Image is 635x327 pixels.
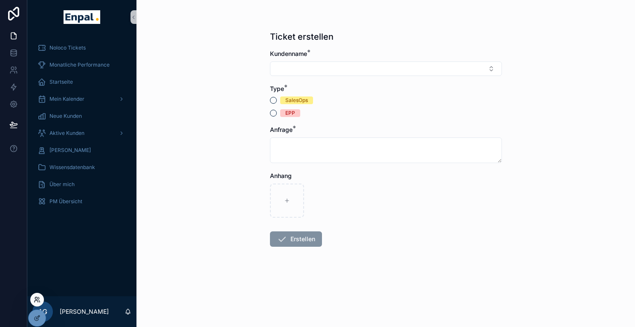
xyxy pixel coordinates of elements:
a: [PERSON_NAME] [32,143,131,158]
span: Neue Kunden [49,113,82,120]
a: Aktive Kunden [32,126,131,141]
a: Noloco Tickets [32,40,131,55]
span: Wissensdatenbank [49,164,95,171]
a: PM Übersicht [32,194,131,209]
p: [PERSON_NAME] [60,307,109,316]
span: Anfrage [270,126,293,133]
span: Kundenname [270,50,307,57]
img: App logo [64,10,100,24]
a: Wissensdatenbank [32,160,131,175]
a: Monatliche Performance [32,57,131,73]
button: Select Button [270,61,502,76]
div: scrollable content [27,34,136,220]
span: Noloco Tickets [49,44,86,51]
div: EPP [285,109,295,117]
div: SalesOps [285,96,308,104]
a: Neue Kunden [32,108,131,124]
span: Anhang [270,172,292,179]
a: Über mich [32,177,131,192]
h1: Ticket erstellen [270,31,333,43]
span: [PERSON_NAME] [49,147,91,154]
span: PM Übersicht [49,198,82,205]
span: Mein Kalender [49,96,84,102]
a: Startseite [32,74,131,90]
span: Startseite [49,79,73,85]
span: Monatliche Performance [49,61,110,68]
span: Type [270,85,284,92]
a: Mein Kalender [32,91,131,107]
span: Über mich [49,181,75,188]
span: Aktive Kunden [49,130,84,137]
